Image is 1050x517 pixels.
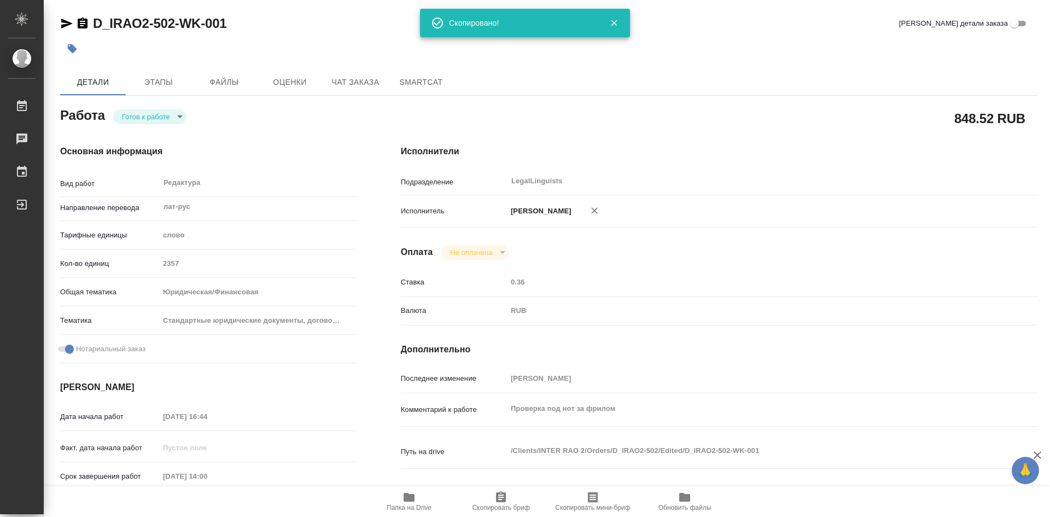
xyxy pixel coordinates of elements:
[1016,459,1035,482] span: 🙏
[472,504,529,512] span: Скопировать бриф
[401,277,507,288] p: Ставка
[363,486,455,517] button: Папка на Drive
[60,287,159,298] p: Общая тематика
[60,37,84,61] button: Добавить тэг
[159,226,357,245] div: слово
[60,17,73,30] button: Скопировать ссылку для ЯМессенджера
[60,381,357,394] h4: [PERSON_NAME]
[93,16,226,31] a: D_IRAO2-502-WK-001
[159,468,255,484] input: Пустое поле
[387,504,431,512] span: Папка на Drive
[401,343,1038,356] h4: Дополнительно
[159,283,357,301] div: Юридическая/Финансовая
[401,145,1038,158] h4: Исполнители
[507,206,571,217] p: [PERSON_NAME]
[954,109,1025,127] h2: 848.52 RUB
[60,411,159,422] p: Дата начала работ
[159,311,357,330] div: Стандартные юридические документы, договоры, уставы
[582,199,606,223] button: Удалить исполнителя
[507,399,985,418] textarea: Проверка под нот за фрилом
[401,246,433,259] h4: Оплата
[401,305,507,316] p: Валюта
[1012,457,1039,484] button: 🙏
[60,202,159,213] p: Направление перевода
[159,409,255,425] input: Пустое поле
[603,18,625,28] button: Закрыть
[60,230,159,241] p: Тарифные единицы
[60,145,357,158] h4: Основная информация
[547,486,639,517] button: Скопировать мини-бриф
[60,443,159,454] p: Факт. дата начала работ
[60,104,105,124] h2: Работа
[76,344,145,355] span: Нотариальный заказ
[132,75,185,89] span: Этапы
[159,255,357,271] input: Пустое поле
[113,109,186,124] div: Готов к работе
[159,440,255,456] input: Пустое поле
[449,18,593,28] div: Скопировано!
[198,75,250,89] span: Файлы
[441,245,509,260] div: Готов к работе
[507,442,985,460] textarea: /Clients/INTER RAO 2/Orders/D_IRAO2-502/Edited/D_IRAO2-502-WK-001
[401,404,507,415] p: Комментарий к работе
[76,17,89,30] button: Скопировать ссылку
[507,301,985,320] div: RUB
[658,504,711,512] span: Обновить файлы
[60,315,159,326] p: Тематика
[899,18,1008,29] span: [PERSON_NAME] детали заказа
[401,373,507,384] p: Последнее изменение
[60,178,159,189] p: Вид работ
[395,75,447,89] span: SmartCat
[401,206,507,217] p: Исполнитель
[401,446,507,457] p: Путь на drive
[60,258,159,269] p: Кол-во единиц
[555,504,630,512] span: Скопировать мини-бриф
[67,75,119,89] span: Детали
[401,177,507,188] p: Подразделение
[447,248,495,257] button: Не оплачена
[119,112,173,121] button: Готов к работе
[507,370,985,386] input: Пустое поле
[455,486,547,517] button: Скопировать бриф
[60,471,159,482] p: Срок завершения работ
[507,274,985,290] input: Пустое поле
[329,75,382,89] span: Чат заказа
[639,486,731,517] button: Обновить файлы
[264,75,316,89] span: Оценки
